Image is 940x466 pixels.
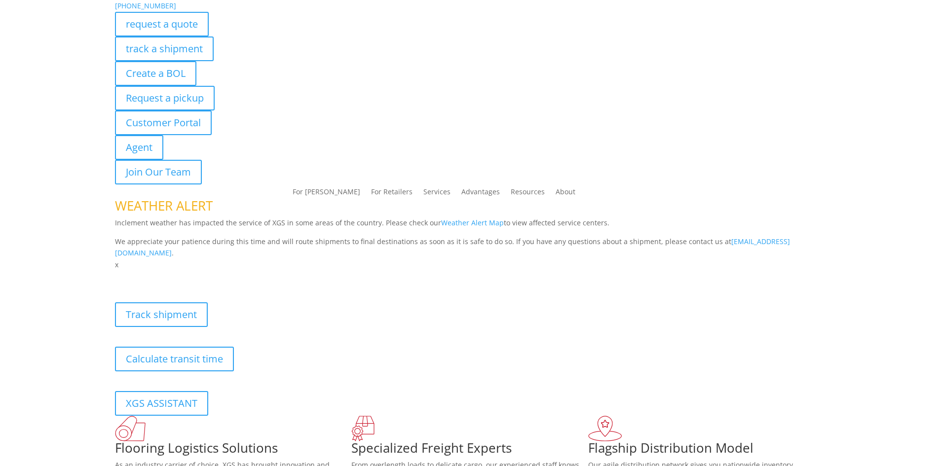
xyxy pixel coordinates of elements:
a: Create a BOL [115,61,196,86]
p: Inclement weather has impacted the service of XGS in some areas of the country. Please check our ... [115,217,826,236]
img: xgs-icon-total-supply-chain-intelligence-red [115,416,146,441]
a: About [556,188,575,199]
img: xgs-icon-focused-on-flooring-red [351,416,375,441]
a: Services [423,188,451,199]
span: WEATHER ALERT [115,197,213,215]
p: We appreciate your patience during this time and will route shipments to final destinations as so... [115,236,826,259]
h1: Flagship Distribution Model [588,441,825,459]
a: track a shipment [115,36,214,61]
img: xgs-icon-flagship-distribution-model-red [588,416,622,441]
a: Customer Portal [115,110,212,135]
p: x [115,259,826,271]
a: For [PERSON_NAME] [293,188,360,199]
h1: Flooring Logistics Solutions [115,441,352,459]
a: Weather Alert Map [441,218,504,227]
a: Track shipment [115,302,208,327]
a: [PHONE_NUMBER] [115,1,176,10]
a: Advantages [461,188,500,199]
a: Resources [511,188,545,199]
a: Join Our Team [115,160,202,184]
b: Visibility, transparency, and control for your entire supply chain. [115,272,335,282]
a: request a quote [115,12,209,36]
a: Request a pickup [115,86,215,110]
a: For Retailers [371,188,413,199]
a: XGS ASSISTANT [115,391,208,416]
a: Calculate transit time [115,347,234,371]
h1: Specialized Freight Experts [351,441,588,459]
a: Agent [115,135,163,160]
